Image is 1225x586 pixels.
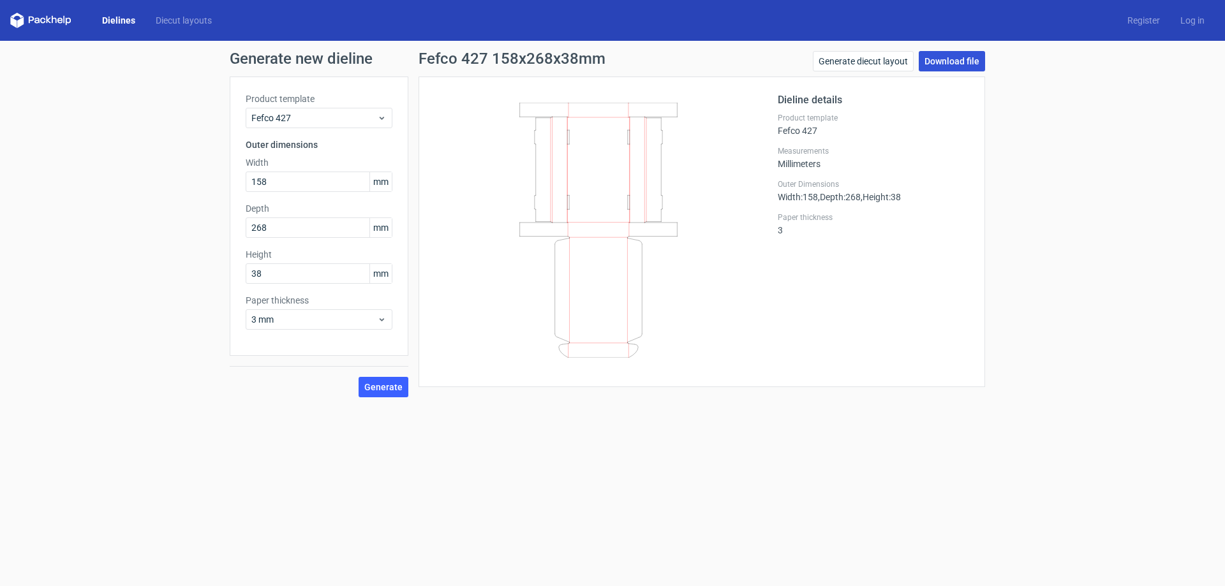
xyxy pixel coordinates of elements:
[145,14,222,27] a: Diecut layouts
[778,113,969,136] div: Fefco 427
[359,377,408,397] button: Generate
[1117,14,1170,27] a: Register
[778,192,818,202] span: Width : 158
[369,264,392,283] span: mm
[778,113,969,123] label: Product template
[251,112,377,124] span: Fefco 427
[778,212,969,223] label: Paper thickness
[813,51,914,71] a: Generate diecut layout
[246,202,392,215] label: Depth
[778,146,969,169] div: Millimeters
[778,146,969,156] label: Measurements
[818,192,861,202] span: , Depth : 268
[419,51,605,66] h1: Fefco 427 158x268x38mm
[246,138,392,151] h3: Outer dimensions
[246,156,392,169] label: Width
[1170,14,1215,27] a: Log in
[251,313,377,326] span: 3 mm
[369,218,392,237] span: mm
[861,192,901,202] span: , Height : 38
[778,179,969,189] label: Outer Dimensions
[92,14,145,27] a: Dielines
[364,383,403,392] span: Generate
[246,92,392,105] label: Product template
[246,248,392,261] label: Height
[778,92,969,108] h2: Dieline details
[919,51,985,71] a: Download file
[778,212,969,235] div: 3
[369,172,392,191] span: mm
[230,51,995,66] h1: Generate new dieline
[246,294,392,307] label: Paper thickness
